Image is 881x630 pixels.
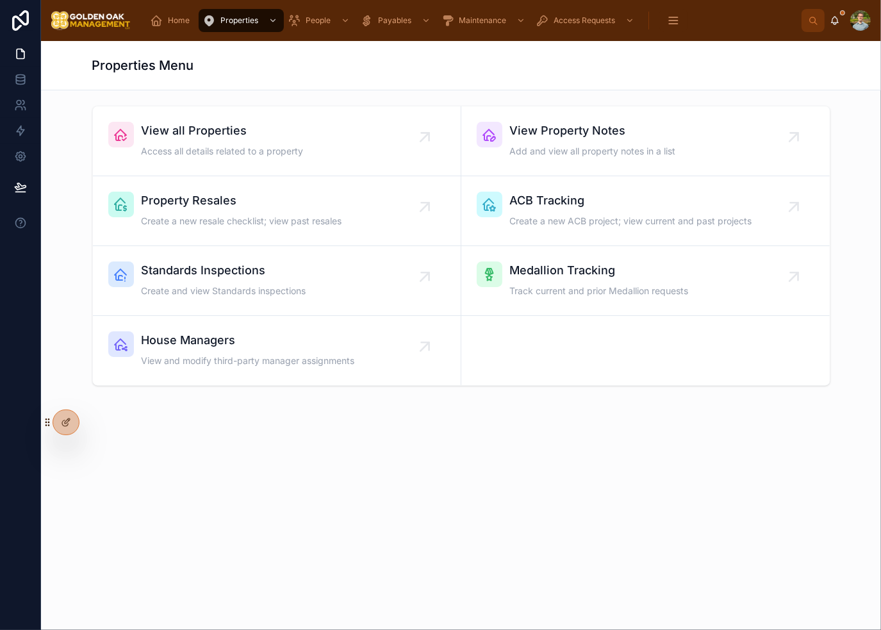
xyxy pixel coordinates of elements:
[92,56,194,74] h1: Properties Menu
[142,122,304,140] span: View all Properties
[142,215,342,228] span: Create a new resale checklist; view past resales
[510,215,752,228] span: Create a new ACB project; view current and past projects
[510,122,676,140] span: View Property Notes
[142,261,306,279] span: Standards Inspections
[510,145,676,158] span: Add and view all property notes in a list
[142,354,355,367] span: View and modify third-party manager assignments
[93,316,461,385] a: House ManagersView and modify third-party manager assignments
[141,6,802,35] div: scrollable content
[284,9,356,32] a: People
[459,15,506,26] span: Maintenance
[510,192,752,210] span: ACB Tracking
[378,15,411,26] span: Payables
[51,10,131,31] img: App logo
[93,106,461,176] a: View all PropertiesAccess all details related to a property
[356,9,437,32] a: Payables
[437,9,532,32] a: Maintenance
[461,176,830,246] a: ACB TrackingCreate a new ACB project; view current and past projects
[220,15,258,26] span: Properties
[146,9,199,32] a: Home
[461,246,830,316] a: Medallion TrackingTrack current and prior Medallion requests
[510,285,689,297] span: Track current and prior Medallion requests
[93,246,461,316] a: Standards InspectionsCreate and view Standards inspections
[510,261,689,279] span: Medallion Tracking
[532,9,641,32] a: Access Requests
[461,106,830,176] a: View Property NotesAdd and view all property notes in a list
[168,15,190,26] span: Home
[306,15,331,26] span: People
[142,331,355,349] span: House Managers
[142,145,304,158] span: Access all details related to a property
[93,176,461,246] a: Property ResalesCreate a new resale checklist; view past resales
[142,192,342,210] span: Property Resales
[554,15,615,26] span: Access Requests
[142,285,306,297] span: Create and view Standards inspections
[199,9,284,32] a: Properties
